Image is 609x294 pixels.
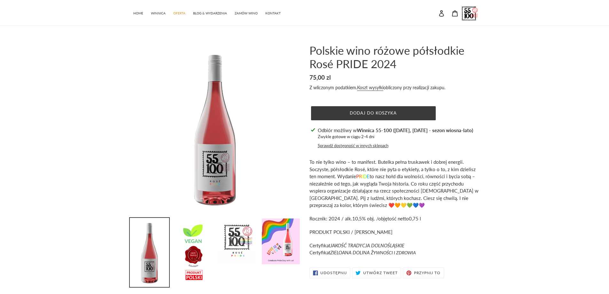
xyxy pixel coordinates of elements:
strong: Winnica 55-100 ([DATE], [DATE] - sezon wiosna-lato) [357,127,473,133]
span: Rocznik: 2024 / alk. [309,216,352,221]
a: BLOG & WYDARZENIA [190,8,230,17]
span: WINNICA [151,11,166,15]
span: objętość netto [378,216,409,221]
p: Zwykle gotowe w ciągu 2-4 dni [318,134,473,140]
p: Certyfikat Certyfikat [309,242,479,256]
img: Załaduj obraz do przeglądarki galerii, Polskie wino różowe półsłodkie Rosé PRIDE 2024 [261,218,301,265]
img: Załaduj obraz do przeglądarki galerii, Polskie wino różowe półsłodkie Rosé PRIDE 2024 [174,218,213,287]
a: WINNICA [148,8,169,17]
a: ZAMÓW WINO [231,8,261,17]
p: PRODUKT POLSKI / [PERSON_NAME] [309,228,479,236]
button: Dodaj do koszyka [311,106,436,120]
span: KONTAKT [265,11,281,15]
span: YWNOŚCI I ZDROWIA [373,250,416,255]
div: Z wliczonym podatkiem. obliczony przy realizacji zakupu. [309,84,479,91]
a: Koszt wysyłki [357,85,383,91]
img: Załaduj obraz do przeglądarki galerii, Polskie wino różowe półsłodkie Rosé PRIDE 2024 [217,218,257,265]
span: To nie tylko wino – to manifest. Butelka pełna truskawek i dobrej energii. Soczyste, półsłodkie R... [309,159,479,208]
span: P [356,173,359,179]
span: E [367,173,370,179]
span: I [362,173,363,179]
span: Dodaj do koszyka [350,110,397,115]
span: 10,5% obj. / [352,216,378,221]
span: BLOG & WYDARZENIA [193,11,227,15]
span: 0,75 l [409,216,421,221]
a: KONTAKT [262,8,284,17]
em: JAKOŚĆ TRADYCJA DOLNOŚLĄSKIE [330,242,404,248]
h1: Polskie wino różowe półsłodkie Rosé PRIDE 2024 [309,44,479,70]
span: HOME [133,11,143,15]
a: OFERTA [170,8,189,17]
span: ZAMÓW WINO [235,11,258,15]
span: R [359,173,362,179]
p: Odbiór możliwy w [318,127,473,134]
a: HOME [130,8,146,17]
span: Utwórz tweet [363,271,398,275]
span: D [363,173,367,179]
em: ZIELOANA DOLINA Ż [330,250,416,255]
span: Udostępnij [320,271,347,275]
span: OFERTA [173,11,185,15]
span: Przypnij to [414,271,441,275]
span: 75,00 zl [309,74,331,81]
button: Sprawdź dostępność w innych sklepach [318,143,388,149]
img: Załaduj obraz do przeglądarki galerii, Polskie wino różowe półsłodkie Rosé PRIDE 2024 [130,218,169,287]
